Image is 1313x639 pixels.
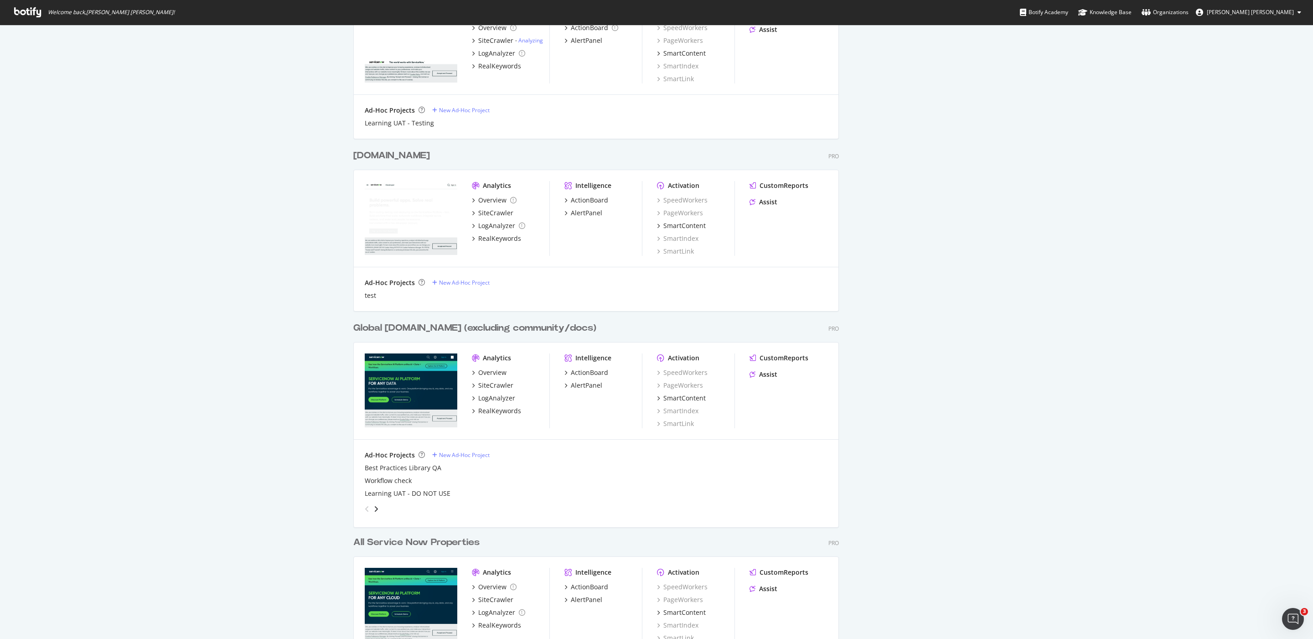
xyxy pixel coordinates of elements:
div: AlertPanel [571,208,602,218]
div: angle-right [373,504,379,514]
a: SmartLink [657,74,694,83]
a: All Service Now Properties [353,536,483,549]
div: Botify Academy [1020,8,1068,17]
div: AlertPanel [571,381,602,390]
div: All Service Now Properties [353,536,480,549]
a: SmartIndex [657,406,698,416]
div: SmartContent [663,49,706,58]
div: SpeedWorkers [657,23,708,32]
div: SiteCrawler [478,595,513,604]
a: AlertPanel [564,36,602,45]
div: ActionBoard [571,582,608,592]
img: servicenow.com [365,353,457,427]
a: PageWorkers [657,595,703,604]
div: SpeedWorkers [657,196,708,205]
a: Assist [750,370,777,379]
div: SmartIndex [657,62,698,71]
a: PageWorkers [657,36,703,45]
a: New Ad-Hoc Project [432,451,490,459]
span: 3 [1301,608,1308,615]
div: CustomReports [760,353,808,363]
div: SmartIndex [657,234,698,243]
div: Assist [759,197,777,207]
div: LogAnalyzer [478,221,515,230]
div: Knowledge Base [1078,8,1132,17]
a: SiteCrawler- Analyzing [472,36,543,45]
span: Welcome back, [PERSON_NAME] [PERSON_NAME] ! [48,9,175,16]
div: Pro [828,325,839,332]
div: Overview [478,196,507,205]
div: Best Practices Library QA [365,463,441,473]
div: Pro [828,152,839,160]
div: AlertPanel [571,595,602,604]
div: SiteCrawler [478,36,513,45]
div: New Ad-Hoc Project [439,451,490,459]
a: SmartIndex [657,621,698,630]
div: Assist [759,584,777,593]
a: Analyzing [518,36,543,44]
a: CustomReports [750,568,808,577]
div: Analytics [483,181,511,190]
a: CustomReports [750,181,808,190]
a: LogAnalyzer [472,608,525,617]
div: Organizations [1142,8,1189,17]
a: RealKeywords [472,234,521,243]
a: Overview [472,582,517,592]
a: RealKeywords [472,621,521,630]
div: - [515,36,543,44]
div: New Ad-Hoc Project [439,279,490,286]
a: Global [DOMAIN_NAME] (excluding community/docs) [353,322,600,335]
button: [PERSON_NAME] [PERSON_NAME] [1189,5,1308,20]
a: New Ad-Hoc Project [432,279,490,286]
div: RealKeywords [478,234,521,243]
a: ActionBoard [564,23,618,32]
div: Intelligence [575,568,611,577]
div: SmartContent [663,221,706,230]
a: PageWorkers [657,381,703,390]
div: RealKeywords [478,621,521,630]
a: SiteCrawler [472,381,513,390]
a: Learning UAT - DO NOT USE [365,489,450,498]
div: Intelligence [575,353,611,363]
a: SiteCrawler [472,208,513,218]
div: Global [DOMAIN_NAME] (excluding community/docs) [353,322,596,335]
a: SpeedWorkers [657,368,708,377]
div: LogAnalyzer [478,49,515,58]
div: SmartContent [663,608,706,617]
a: SmartLink [657,247,694,256]
div: CustomReports [760,181,808,190]
div: SpeedWorkers [657,582,708,592]
a: SmartContent [657,49,706,58]
a: test [365,291,376,300]
div: angle-left [361,502,373,516]
div: Pro [828,539,839,547]
div: Analytics [483,353,511,363]
div: Overview [478,23,507,32]
div: LogAnalyzer [478,608,515,617]
a: New Ad-Hoc Project [432,106,490,114]
iframe: Intercom live chat [1282,608,1304,630]
div: AlertPanel [571,36,602,45]
a: Learning UAT - Testing [365,119,434,128]
div: Activation [668,353,699,363]
div: ActionBoard [571,23,608,32]
a: SmartContent [657,608,706,617]
a: CustomReports [750,353,808,363]
div: RealKeywords [478,406,521,416]
div: Ad-Hoc Projects [365,451,415,460]
a: SmartContent [657,221,706,230]
div: SiteCrawler [478,381,513,390]
a: RealKeywords [472,62,521,71]
a: LogAnalyzer [472,221,525,230]
div: Activation [668,181,699,190]
div: [DOMAIN_NAME] [353,149,430,162]
a: ActionBoard [564,196,608,205]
